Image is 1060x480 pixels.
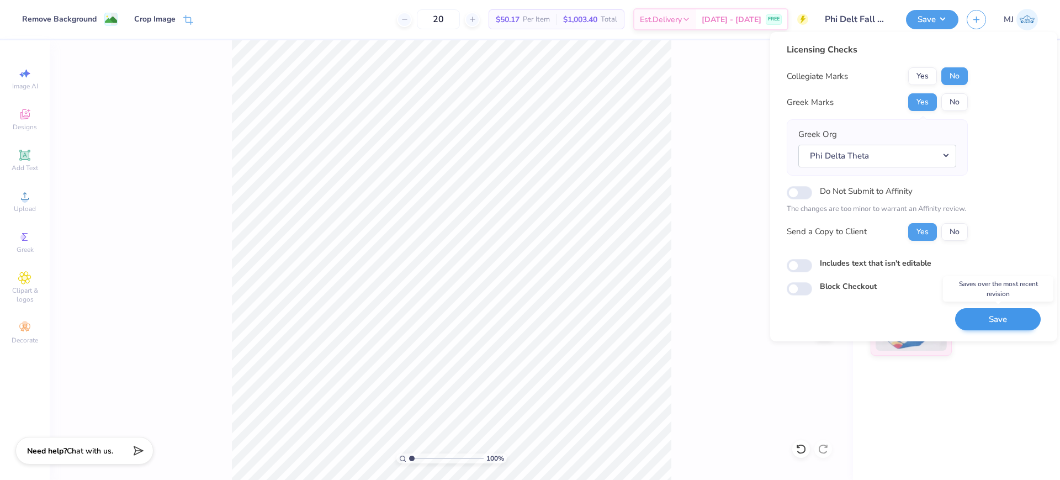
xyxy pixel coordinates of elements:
span: Per Item [523,14,550,25]
button: No [941,223,968,241]
span: $1,003.40 [563,14,597,25]
div: Crop Image [134,13,176,25]
div: Licensing Checks [787,43,968,56]
span: Upload [14,204,36,213]
span: FREE [768,15,780,23]
button: Yes [908,93,937,111]
label: Do Not Submit to Affinity [820,184,913,198]
div: Greek Marks [787,96,834,109]
span: Total [601,14,617,25]
label: Greek Org [798,128,837,141]
span: Decorate [12,336,38,345]
button: Save [906,10,958,29]
p: The changes are too minor to warrant an Affinity review. [787,204,968,215]
span: MJ [1004,13,1014,26]
span: $50.17 [496,14,520,25]
button: Phi Delta Theta [798,145,956,167]
div: Remove Background [22,13,97,25]
span: [DATE] - [DATE] [702,14,761,25]
label: Block Checkout [820,281,877,292]
span: Image AI [12,82,38,91]
span: Add Text [12,163,38,172]
label: Includes text that isn't editable [820,257,931,269]
button: No [941,67,968,85]
span: Est. Delivery [640,14,682,25]
input: Untitled Design [817,8,898,30]
span: Chat with us. [67,446,113,456]
span: Designs [13,123,37,131]
div: Saves over the most recent revision [943,276,1053,302]
span: 100 % [486,453,504,463]
button: Save [955,308,1041,331]
strong: Need help? [27,446,67,456]
a: MJ [1004,9,1038,30]
button: Yes [908,67,937,85]
span: Clipart & logos [6,286,44,304]
img: Mark Joshua Mullasgo [1016,9,1038,30]
span: Greek [17,245,34,254]
div: Collegiate Marks [787,70,848,83]
input: – – [417,9,460,29]
button: Yes [908,223,937,241]
button: No [941,93,968,111]
div: Send a Copy to Client [787,225,867,238]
